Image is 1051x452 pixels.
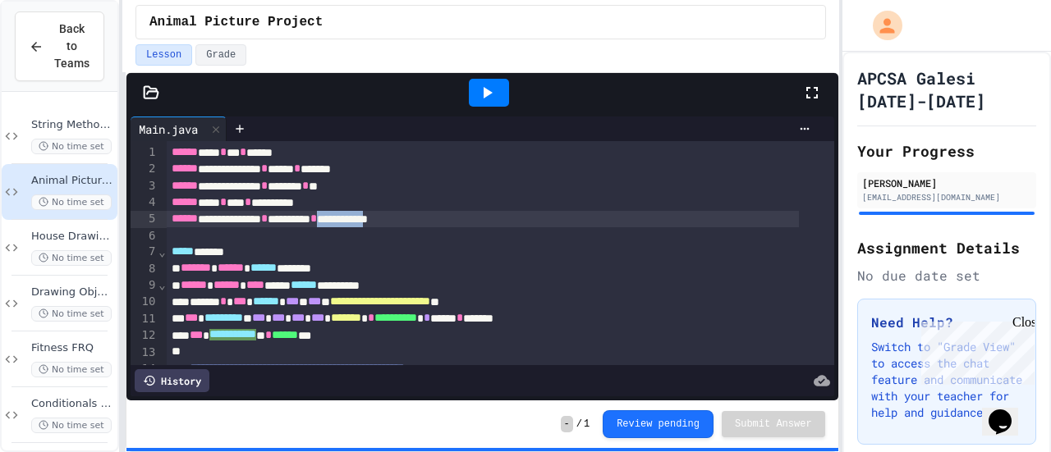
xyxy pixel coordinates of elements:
span: Fold line [158,245,166,258]
span: Animal Picture Project [31,174,114,188]
span: No time set [31,418,112,433]
div: 8 [131,261,158,277]
span: - [561,416,573,432]
div: 10 [131,294,158,310]
div: 14 [131,361,158,377]
span: Drawing Objects in Java - HW Playposit Code [31,285,114,299]
div: 5 [131,211,158,227]
span: Back to Teams [53,21,90,72]
button: Back to Teams [15,11,104,81]
div: [PERSON_NAME] [862,176,1031,190]
div: 3 [131,178,158,194]
span: Fitness FRQ [31,341,114,355]
span: Fold line [158,278,166,291]
div: 2 [131,161,158,177]
div: 6 [131,228,158,244]
span: No time set [31,194,112,210]
span: Submit Answer [735,418,812,431]
h3: Need Help? [871,313,1022,332]
div: Main.java [131,121,206,138]
div: No due date set [857,266,1036,285]
div: Chat with us now!Close [7,7,113,104]
div: 13 [131,345,158,361]
span: / [576,418,582,431]
span: No time set [31,139,112,154]
button: Review pending [603,410,714,438]
div: 4 [131,194,158,211]
span: String Methods Examples [31,118,114,132]
div: 9 [131,277,158,294]
div: 7 [131,244,158,260]
div: My Account [856,7,906,44]
div: History [135,369,209,392]
iframe: chat widget [982,386,1035,436]
span: No time set [31,362,112,377]
span: Conditionals Classwork [31,397,114,411]
button: Lesson [135,44,192,66]
p: Switch to "Grade View" to access the chat feature and communicate with your teacher for help and ... [871,339,1022,421]
div: Main.java [131,116,227,141]
button: Submit Answer [722,411,825,437]
iframe: chat widget [915,315,1035,385]
div: [EMAIL_ADDRESS][DOMAIN_NAME] [862,191,1031,203]
div: 12 [131,327,158,345]
h2: Assignment Details [857,236,1036,259]
span: No time set [31,306,112,322]
span: House Drawing Classwork [31,230,114,244]
span: Animal Picture Project [149,12,323,32]
span: No time set [31,250,112,266]
button: Grade [195,44,246,66]
div: 1 [131,144,158,161]
h2: Your Progress [857,139,1036,162]
div: 11 [131,311,158,327]
span: 1 [584,418,590,431]
h1: APCSA Galesi [DATE]-[DATE] [857,66,1036,112]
